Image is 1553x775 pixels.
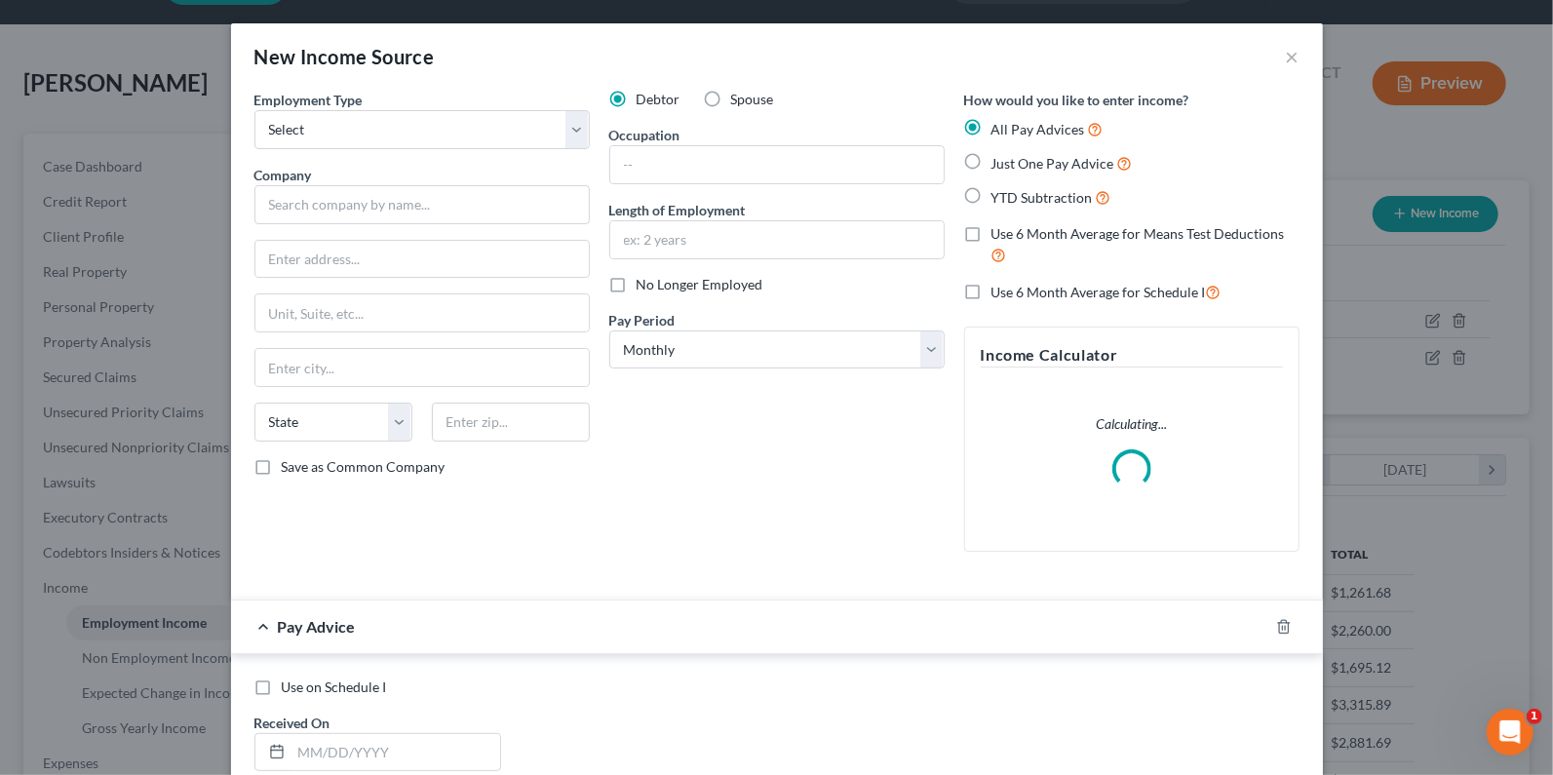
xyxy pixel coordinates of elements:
p: Calculating... [981,414,1283,434]
span: Use on Schedule I [282,678,387,695]
input: Enter city... [255,349,589,386]
span: Company [254,167,312,183]
span: Just One Pay Advice [991,155,1114,172]
span: Save as Common Company [282,458,446,475]
span: Use 6 Month Average for Schedule I [991,284,1206,300]
input: MM/DD/YYYY [291,734,500,771]
span: No Longer Employed [637,276,763,292]
input: Search company by name... [254,185,590,224]
label: How would you like to enter income? [964,90,1189,110]
span: Debtor [637,91,680,107]
iframe: Intercom live chat [1487,709,1534,756]
input: Enter zip... [432,403,590,442]
input: ex: 2 years [610,221,944,258]
label: Occupation [609,125,680,145]
button: × [1286,45,1300,68]
span: Employment Type [254,92,363,108]
div: New Income Source [254,43,435,70]
input: Enter address... [255,241,589,278]
span: Received On [254,715,330,731]
span: YTD Subtraction [991,189,1093,206]
span: 1 [1527,709,1542,724]
input: Unit, Suite, etc... [255,294,589,331]
span: Spouse [731,91,774,107]
span: Use 6 Month Average for Means Test Deductions [991,225,1285,242]
h5: Income Calculator [981,343,1283,368]
input: -- [610,146,944,183]
span: Pay Period [609,312,676,329]
label: Length of Employment [609,200,746,220]
span: All Pay Advices [991,121,1085,137]
span: Pay Advice [278,617,356,636]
